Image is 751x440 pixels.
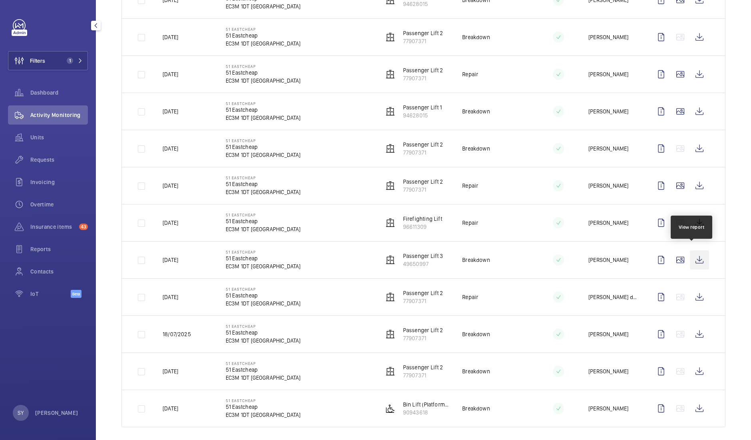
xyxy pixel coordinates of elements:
p: [PERSON_NAME] de [PERSON_NAME] [588,293,639,301]
img: elevator.svg [385,367,395,376]
button: Filters1 [8,51,88,70]
p: Repair [462,293,478,301]
p: 51 Eastcheap [226,324,301,329]
p: Passenger Lift 2 [403,289,443,297]
p: 77907371 [403,186,443,194]
p: Bin Lift (Platform Lift) [403,400,449,408]
span: Insurance items [30,223,76,231]
p: 18/07/2025 [163,330,191,338]
p: 51 Eastcheap [226,69,301,77]
img: elevator.svg [385,329,395,339]
p: 51 Eastcheap [226,64,301,69]
p: Passenger Lift 2 [403,29,443,37]
p: Breakdown [462,107,490,115]
p: 51 Eastcheap [226,101,301,106]
span: Requests [30,156,88,164]
p: 51 Eastcheap [226,403,301,411]
span: 43 [79,224,88,230]
p: 51 Eastcheap [226,180,301,188]
p: Repair [462,182,478,190]
p: [DATE] [163,182,178,190]
p: [DATE] [163,145,178,153]
p: Passenger Lift 2 [403,363,443,371]
p: SY [18,409,24,417]
span: Units [30,133,88,141]
img: elevator.svg [385,69,395,79]
img: elevator.svg [385,107,395,116]
p: Breakdown [462,33,490,41]
p: EC3M 1DT [GEOGRAPHIC_DATA] [226,188,301,196]
p: [PERSON_NAME] [35,409,78,417]
span: Overtime [30,200,88,208]
span: Reports [30,245,88,253]
p: [DATE] [163,404,178,412]
p: 94628015 [403,111,442,119]
p: [PERSON_NAME] [588,404,628,412]
p: [PERSON_NAME] [588,182,628,190]
p: 51 Eastcheap [226,143,301,151]
span: Contacts [30,268,88,275]
span: Filters [30,57,45,65]
p: Repair [462,70,478,78]
p: 49650997 [403,260,443,268]
img: elevator.svg [385,255,395,265]
p: [DATE] [163,219,178,227]
p: Passenger Lift 2 [403,326,443,334]
p: [PERSON_NAME] [588,107,628,115]
img: elevator.svg [385,218,395,228]
p: 51 Eastcheap [226,287,301,291]
p: [DATE] [163,293,178,301]
p: [PERSON_NAME] [588,330,628,338]
p: EC3M 1DT [GEOGRAPHIC_DATA] [226,299,301,307]
p: [PERSON_NAME] [588,33,628,41]
img: elevator.svg [385,32,395,42]
p: EC3M 1DT [GEOGRAPHIC_DATA] [226,262,301,270]
p: 51 Eastcheap [226,254,301,262]
p: 51 Eastcheap [226,361,301,366]
p: Firefighting Lift [403,215,442,223]
p: Passenger Lift 3 [403,252,443,260]
p: Breakdown [462,330,490,338]
span: 1 [67,57,73,64]
p: [PERSON_NAME] [588,219,628,227]
p: Passenger Lift 2 [403,141,443,149]
p: 51 Eastcheap [226,212,301,217]
img: platform_lift.svg [385,404,395,413]
p: 77907371 [403,334,443,342]
p: EC3M 1DT [GEOGRAPHIC_DATA] [226,411,301,419]
p: Breakdown [462,145,490,153]
p: Breakdown [462,404,490,412]
p: EC3M 1DT [GEOGRAPHIC_DATA] [226,40,301,48]
p: [DATE] [163,107,178,115]
p: 51 Eastcheap [226,250,301,254]
p: Repair [462,219,478,227]
p: [DATE] [163,70,178,78]
p: 77907371 [403,37,443,45]
img: elevator.svg [385,181,395,190]
div: View report [679,224,705,231]
p: 96611309 [403,223,442,231]
p: [PERSON_NAME] [588,70,628,78]
p: 51 Eastcheap [226,366,301,374]
span: Beta [71,290,81,298]
p: 51 Eastcheap [226,398,301,403]
p: 51 Eastcheap [226,106,301,114]
p: 77907371 [403,149,443,157]
p: 90943618 [403,408,449,416]
span: IoT [30,290,71,298]
p: EC3M 1DT [GEOGRAPHIC_DATA] [226,114,301,122]
p: [PERSON_NAME] [588,256,628,264]
p: Passenger Lift 1 [403,103,442,111]
img: elevator.svg [385,144,395,153]
p: [PERSON_NAME] [588,145,628,153]
p: 77907371 [403,371,443,379]
p: EC3M 1DT [GEOGRAPHIC_DATA] [226,374,301,382]
p: 77907371 [403,74,443,82]
p: Breakdown [462,256,490,264]
p: 51 Eastcheap [226,27,301,32]
p: 51 Eastcheap [226,291,301,299]
p: 51 Eastcheap [226,329,301,337]
p: 51 Eastcheap [226,32,301,40]
p: EC3M 1DT [GEOGRAPHIC_DATA] [226,225,301,233]
p: Passenger Lift 2 [403,178,443,186]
